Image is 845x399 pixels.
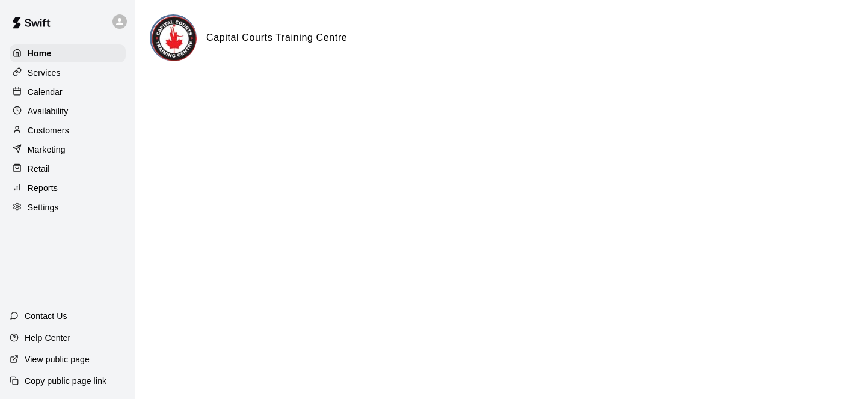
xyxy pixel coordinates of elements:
[28,124,69,136] p: Customers
[10,121,126,139] a: Customers
[10,160,126,178] a: Retail
[25,310,67,322] p: Contact Us
[10,44,126,62] a: Home
[25,375,106,387] p: Copy public page link
[28,144,66,156] p: Marketing
[10,179,126,197] a: Reports
[28,47,52,59] p: Home
[28,163,50,175] p: Retail
[10,102,126,120] a: Availability
[10,83,126,101] a: Calendar
[25,353,90,365] p: View public page
[152,16,197,61] img: Capital Courts Training Centre logo
[10,198,126,216] a: Settings
[10,141,126,159] a: Marketing
[28,182,58,194] p: Reports
[25,332,70,344] p: Help Center
[206,30,347,46] h6: Capital Courts Training Centre
[28,105,69,117] p: Availability
[10,64,126,82] a: Services
[28,67,61,79] p: Services
[28,201,59,213] p: Settings
[28,86,63,98] p: Calendar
